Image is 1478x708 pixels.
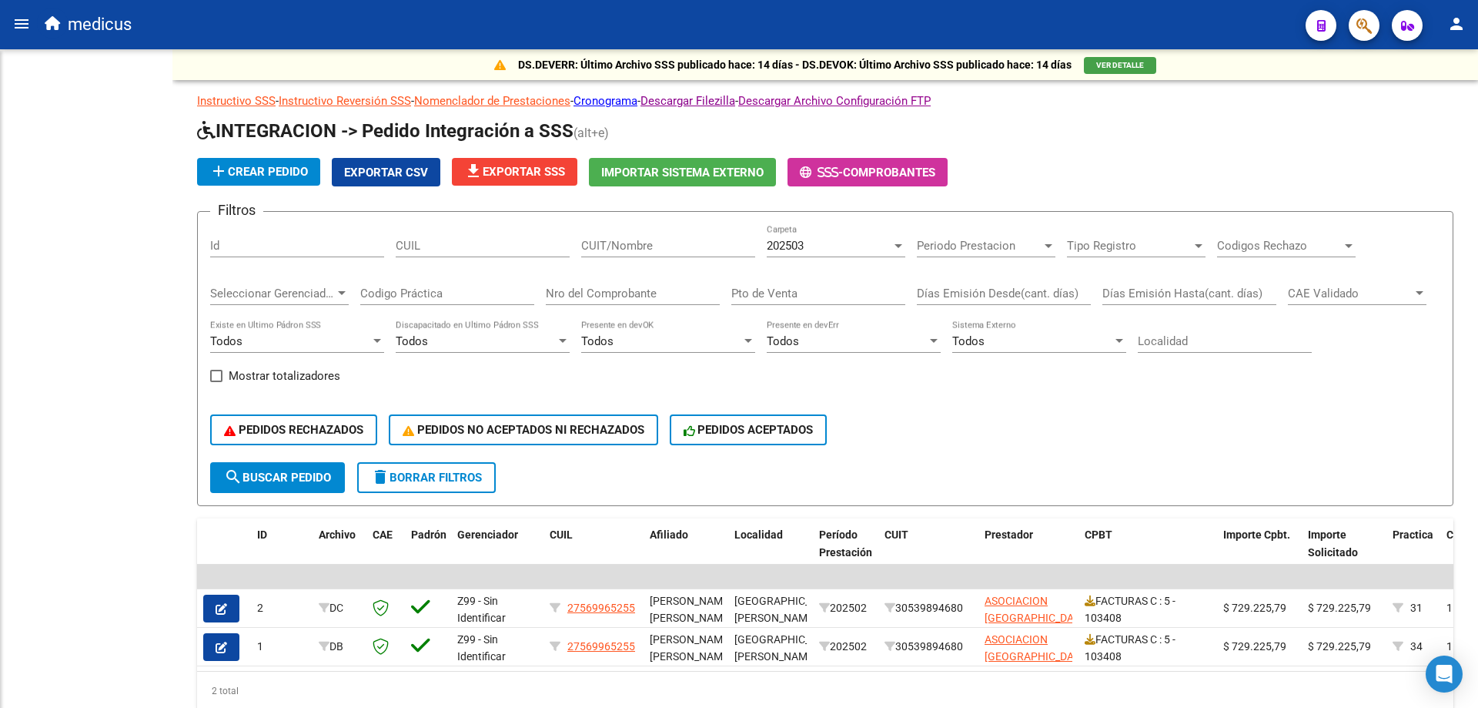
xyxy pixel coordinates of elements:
span: Gerenciador [457,528,518,541]
button: PEDIDOS NO ACEPTADOS NI RECHAZADOS [389,414,658,445]
span: 1 [1446,602,1453,614]
button: PEDIDOS RECHAZADOS [210,414,377,445]
span: CUIT [884,528,908,541]
button: PEDIDOS ACEPTADOS [670,414,828,445]
button: Buscar Pedido [210,462,345,493]
span: 27569965255 [567,602,635,614]
button: -Comprobantes [787,158,948,186]
mat-icon: menu [12,15,31,33]
span: Codigos Rechazo [1217,239,1342,253]
span: ASOCIACION [GEOGRAPHIC_DATA][PERSON_NAME] [985,595,1088,643]
datatable-header-cell: Prestador [978,518,1078,586]
a: Descargar Archivo Configuración FTP [738,94,931,108]
datatable-header-cell: Importe Cpbt. [1217,518,1302,586]
span: $ 729.225,79 [1223,640,1286,653]
span: - [800,166,843,180]
div: Open Intercom Messenger [1426,656,1463,693]
div: DB [319,638,360,656]
button: Exportar CSV [332,158,440,186]
span: Todos [581,334,614,348]
mat-icon: add [209,162,228,180]
span: ASOCIACION [GEOGRAPHIC_DATA][PERSON_NAME] [985,633,1088,681]
span: medicus [68,8,132,42]
span: $ 729.225,79 [1308,602,1371,614]
datatable-header-cell: Importe Solicitado [1302,518,1386,586]
div: FACTURAS C : 5 - 103408 [1085,592,1211,625]
span: Exportar CSV [344,166,428,180]
datatable-header-cell: CUIL [543,518,644,586]
span: Tipo Registro [1067,239,1192,253]
span: Afiliado [650,528,688,541]
p: DS.DEVERR: Último Archivo SSS publicado hace: 14 días - DS.DEVOK: Último Archivo SSS publicado ha... [518,56,1072,73]
span: CUIL [550,528,573,541]
h3: Filtros [210,200,263,221]
datatable-header-cell: Período Prestación [813,518,878,586]
a: Instructivo SSS [197,94,276,108]
span: Todos [767,334,799,348]
span: 31 [1410,602,1423,614]
span: Importe Solicitado [1308,528,1358,559]
span: Z99 - Sin Identificar [457,633,506,663]
span: 202503 [767,239,804,253]
p: - - - - - [197,92,1453,109]
datatable-header-cell: Afiliado [644,518,728,586]
span: Todos [210,334,242,348]
span: PEDIDOS RECHAZADOS [224,423,363,437]
datatable-header-cell: CUIT [878,518,978,586]
a: Nomenclador de Prestaciones [414,94,570,108]
span: CPBT [1085,528,1112,541]
datatable-header-cell: Localidad [728,518,813,586]
span: Practica [1393,528,1433,541]
button: Importar Sistema Externo [589,158,776,186]
span: 27569965255 [567,640,635,653]
datatable-header-cell: Practica [1386,518,1440,586]
span: Borrar Filtros [371,471,482,485]
span: Archivo [319,528,356,541]
span: ID [257,528,267,541]
span: $ 729.225,79 [1308,640,1371,653]
div: 202502 [819,599,872,617]
mat-icon: file_download [464,162,483,180]
div: 1 [257,638,306,656]
span: Todos [396,334,428,348]
mat-icon: search [224,468,242,486]
span: Importe Cpbt. [1223,528,1290,541]
datatable-header-cell: CPBT [1078,518,1217,586]
button: Borrar Filtros [357,462,496,493]
span: PEDIDOS ACEPTADOS [684,423,814,437]
datatable-header-cell: ID [251,518,313,586]
datatable-header-cell: Padrón [405,518,451,586]
div: FACTURAS C : 5 - 103408 [1085,631,1211,663]
span: PEDIDOS NO ACEPTADOS NI RECHAZADOS [403,423,644,437]
span: Mostrar totalizadores [229,367,340,385]
a: Descargar Filezilla [640,94,735,108]
div: 30539894680 [884,638,972,656]
span: CAE [373,528,393,541]
button: Exportar SSS [452,158,577,186]
button: VER DETALLE [1084,57,1156,74]
span: $ 729.225,79 [1223,602,1286,614]
span: 1 [1446,640,1453,653]
span: CAE Validado [1288,287,1413,300]
button: Crear Pedido [197,158,320,186]
span: Buscar Pedido [224,471,331,485]
span: Importar Sistema Externo [601,166,764,180]
span: Prestador [985,528,1033,541]
div: 2 [257,599,306,617]
span: Todos [952,334,985,348]
mat-icon: person [1447,15,1466,33]
span: Z99 - Sin Identificar [457,595,506,625]
datatable-header-cell: CAE [366,518,405,586]
span: Período Prestación [819,528,872,559]
span: Localidad [734,528,783,541]
div: DC [319,599,360,617]
span: 34 [1410,640,1423,653]
span: Seleccionar Gerenciador [210,287,335,300]
span: Crear Pedido [209,165,308,179]
span: Comprobantes [843,166,935,180]
span: VER DETALLE [1096,61,1144,69]
span: (alt+e) [573,126,609,140]
span: INTEGRACION -> Pedido Integración a SSS [197,120,573,142]
datatable-header-cell: Gerenciador [451,518,543,586]
span: [GEOGRAPHIC_DATA][PERSON_NAME] [734,595,838,625]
